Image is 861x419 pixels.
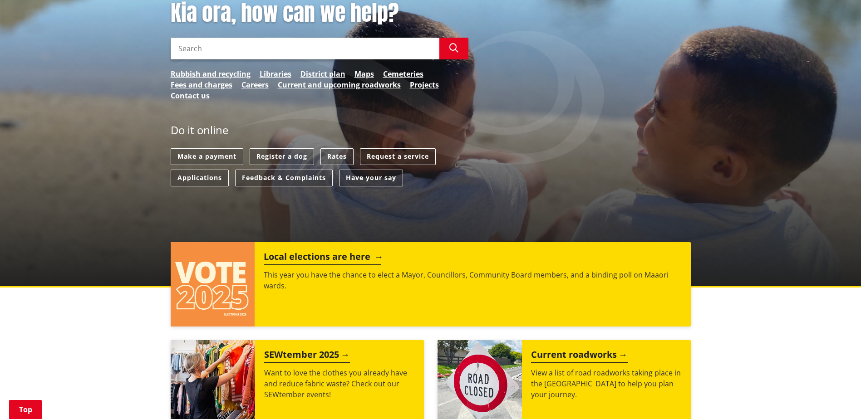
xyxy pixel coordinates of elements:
input: Search input [171,38,439,59]
a: Top [9,400,42,419]
a: Make a payment [171,148,243,165]
a: Request a service [360,148,436,165]
a: Cemeteries [383,68,423,79]
a: Careers [241,79,269,90]
a: Maps [354,68,374,79]
h2: Current roadworks [531,349,628,363]
a: Projects [410,79,439,90]
h2: SEWtember 2025 [264,349,350,363]
a: Fees and charges [171,79,232,90]
p: View a list of road roadworks taking place in the [GEOGRAPHIC_DATA] to help you plan your journey. [531,367,682,400]
a: Current and upcoming roadworks [278,79,401,90]
a: Libraries [260,68,291,79]
a: Local elections are here This year you have the chance to elect a Mayor, Councillors, Community B... [171,242,691,326]
a: Register a dog [250,148,314,165]
a: Feedback & Complaints [235,170,333,186]
p: This year you have the chance to elect a Mayor, Councillors, Community Board members, and a bindi... [264,269,681,291]
img: Vote 2025 [171,242,255,326]
iframe: Messenger Launcher [819,381,852,414]
a: District plan [300,68,345,79]
h2: Local elections are here [264,251,381,265]
h2: Do it online [171,124,228,140]
a: Contact us [171,90,210,101]
p: Want to love the clothes you already have and reduce fabric waste? Check out our SEWtember events! [264,367,415,400]
a: Rubbish and recycling [171,68,251,79]
a: Rates [320,148,354,165]
a: Applications [171,170,229,186]
a: Have your say [339,170,403,186]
